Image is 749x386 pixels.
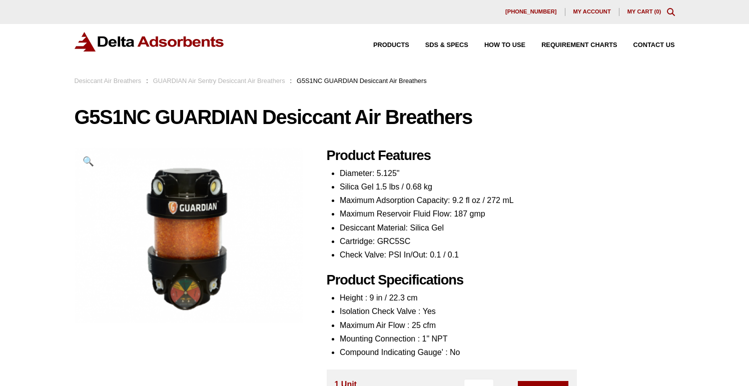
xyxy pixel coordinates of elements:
[340,318,675,332] li: Maximum Air Flow : 25 cfm
[327,272,675,288] h2: Product Specifications
[340,221,675,234] li: Desiccant Material: Silica Gel
[340,180,675,193] li: Silica Gel 1.5 lbs / 0.68 kg
[340,234,675,248] li: Cartridge: GRC5SC
[75,32,225,51] img: Delta Adsorbents
[340,304,675,318] li: Isolation Check Valve : Yes
[340,332,675,345] li: Mounting Connection : 1" NPT
[627,8,661,14] a: My Cart (0)
[425,42,468,48] span: SDS & SPECS
[290,77,292,84] span: :
[667,8,675,16] div: Toggle Modal Content
[525,42,617,48] a: Requirement Charts
[75,106,675,127] h1: G5S1NC GUARDIAN Desiccant Air Breathers
[633,42,675,48] span: Contact Us
[497,8,565,16] a: [PHONE_NUMBER]
[340,166,675,180] li: Diameter: 5.125"
[409,42,468,48] a: SDS & SPECS
[565,8,619,16] a: My account
[75,77,142,84] a: Desiccant Air Breathers
[340,193,675,207] li: Maximum Adsorption Capacity: 9.2 fl oz / 272 mL
[340,345,675,359] li: Compound Indicating Gauge' : No
[340,248,675,261] li: Check Valve: PSI In/Out: 0.1 / 0.1
[297,77,427,84] span: G5S1NC GUARDIAN Desiccant Air Breathers
[468,42,525,48] a: How to Use
[75,147,303,323] img: G5S1NC GUARDIAN Desiccant Air Breathers
[340,291,675,304] li: Height : 9 in / 22.3 cm
[505,9,557,14] span: [PHONE_NUMBER]
[357,42,409,48] a: Products
[617,42,675,48] a: Contact Us
[153,77,285,84] a: GUARDIAN Air Sentry Desiccant Air Breathers
[83,156,94,166] span: 🔍
[340,207,675,220] li: Maximum Reservoir Fluid Flow: 187 gmp
[327,147,675,164] h2: Product Features
[573,9,611,14] span: My account
[146,77,148,84] span: :
[541,42,617,48] span: Requirement Charts
[373,42,409,48] span: Products
[656,8,659,14] span: 0
[75,147,102,175] a: View full-screen image gallery
[484,42,525,48] span: How to Use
